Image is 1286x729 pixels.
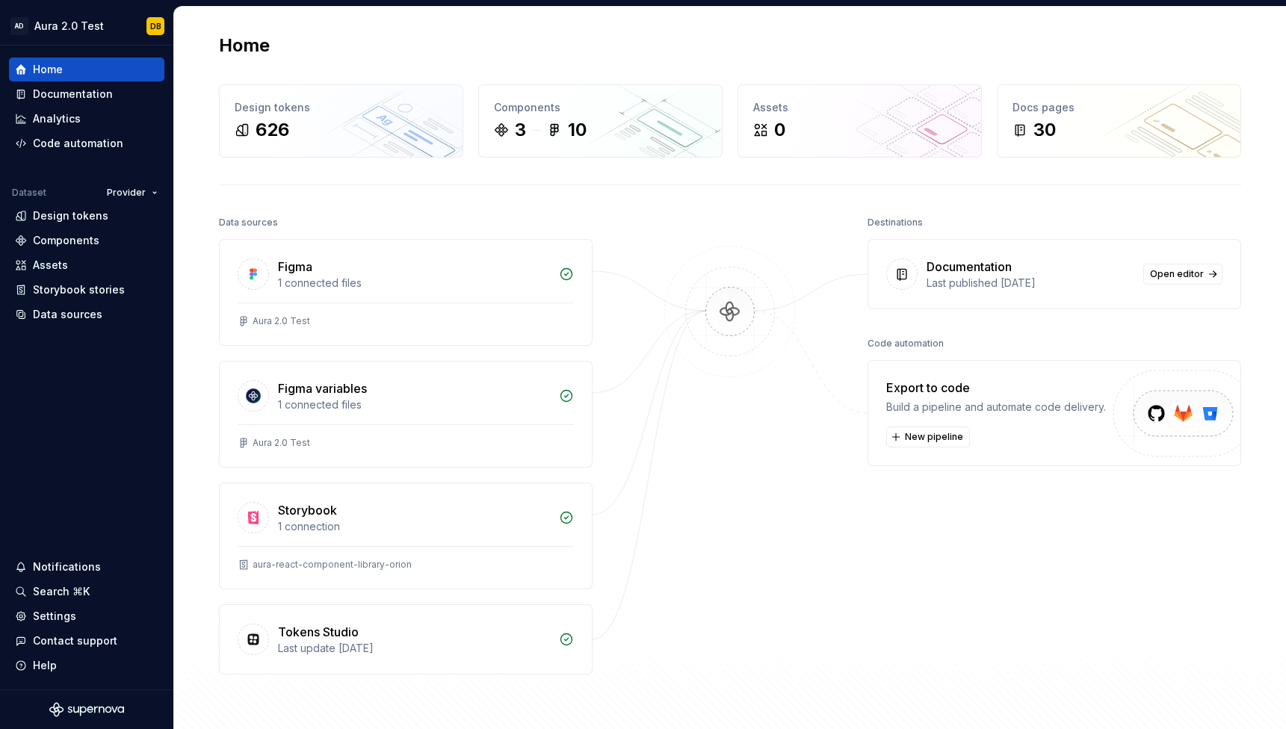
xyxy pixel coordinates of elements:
a: Docs pages30 [997,84,1241,158]
div: Assets [753,100,966,115]
a: Storybook stories [9,278,164,302]
div: Aura 2.0 Test [253,437,310,449]
div: Code automation [868,333,944,354]
a: Home [9,58,164,81]
div: Export to code [886,379,1106,397]
div: Destinations [868,212,923,233]
a: Data sources [9,303,164,326]
button: New pipeline [886,426,970,447]
a: Code automation [9,131,164,155]
button: Search ⌘K [9,580,164,604]
div: Documentation [927,258,1012,276]
button: Provider [100,182,164,203]
div: Contact support [33,633,117,648]
div: Components [33,233,99,248]
div: Data sources [33,307,102,322]
div: Figma variables [278,379,367,397]
div: Docs pages [1013,100,1225,115]
a: Assets [9,253,164,277]
div: Help [33,658,57,673]
div: Tokens Studio [278,623,359,641]
div: Search ⌘K [33,584,90,599]
a: Documentation [9,82,164,106]
a: Open editor [1143,264,1222,285]
div: DB [150,20,161,32]
button: Contact support [9,629,164,653]
div: Data sources [219,212,278,233]
div: Build a pipeline and automate code delivery. [886,400,1106,415]
svg: Supernova Logo [49,702,124,717]
div: Home [33,62,63,77]
span: Provider [107,187,146,199]
div: 1 connected files [278,397,550,412]
button: Help [9,654,164,677]
span: Open editor [1150,268,1204,280]
a: Storybook1 connectionaura-react-component-library-orion [219,483,593,589]
h2: Home [219,34,270,58]
div: Notifications [33,559,101,574]
div: aura-react-component-library-orion [253,559,412,571]
a: Figma variables1 connected filesAura 2.0 Test [219,361,593,468]
button: ADAura 2.0 TestDB [3,10,170,42]
div: Code automation [33,136,123,151]
div: Dataset [12,187,46,199]
div: 0 [774,118,785,142]
div: Design tokens [33,208,108,223]
div: Figma [278,258,312,276]
div: 626 [256,118,289,142]
a: Design tokens626 [219,84,463,158]
span: New pipeline [905,431,963,443]
div: Last published [DATE] [927,276,1134,291]
div: Storybook stories [33,282,125,297]
div: Analytics [33,111,81,126]
a: Components310 [478,84,723,158]
div: 10 [568,118,587,142]
a: Settings [9,604,164,628]
div: 1 connection [278,519,550,534]
a: Analytics [9,107,164,131]
a: Design tokens [9,204,164,228]
div: Storybook [278,501,337,519]
a: Tokens StudioLast update [DATE] [219,604,593,674]
div: Aura 2.0 Test [253,315,310,327]
a: Components [9,229,164,252]
div: Settings [33,609,76,624]
div: Aura 2.0 Test [34,19,104,34]
div: 3 [515,118,526,142]
a: Figma1 connected filesAura 2.0 Test [219,239,593,346]
div: Assets [33,258,68,273]
div: Components [494,100,707,115]
a: Assets0 [738,84,982,158]
div: Last update [DATE] [278,641,550,656]
div: Design tokens [235,100,448,115]
button: Notifications [9,555,164,579]
div: 30 [1033,118,1056,142]
div: AD [10,17,28,35]
div: 1 connected files [278,276,550,291]
div: Documentation [33,87,113,102]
